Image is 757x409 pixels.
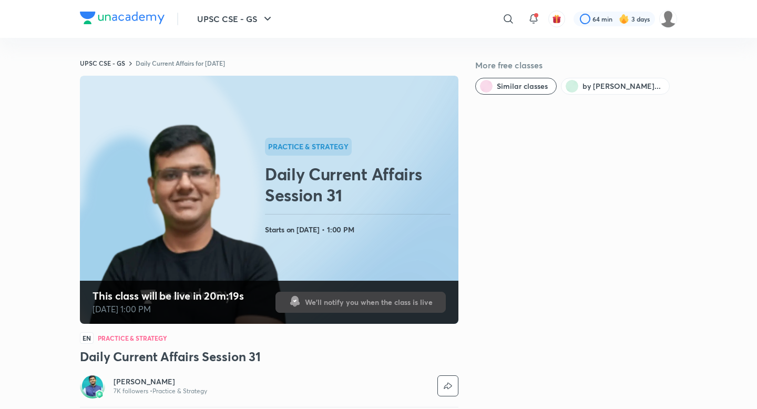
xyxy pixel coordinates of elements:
h4: Starts on [DATE] • 1:00 PM [265,223,454,237]
button: avatar [548,11,565,27]
a: UPSC CSE - GS [80,59,125,67]
h2: Daily Current Affairs Session 31 [265,163,454,206]
span: by Chandramouli Choudhary [582,81,661,91]
h5: More free classes [475,59,677,71]
button: We'll notify you when the class is live [275,292,446,313]
button: Similar classes [475,78,557,95]
p: 7K followers • Practice & Strategy [114,387,207,395]
a: Company Logo [80,12,165,27]
h4: This class will be live in 20m:19s [93,289,244,303]
span: EN [80,332,94,344]
a: [PERSON_NAME] [114,376,207,387]
button: by Chandramouli Choudhary [561,78,670,95]
img: wassim [659,10,677,28]
span: Similar classes [497,81,548,91]
a: Avatarbadge [80,373,105,398]
p: [DATE] 1:00 PM [93,303,244,315]
img: avatar [552,14,561,24]
span: We'll notify you when the class is live [305,297,433,308]
img: Avatar [82,375,103,396]
button: UPSC CSE - GS [191,8,280,29]
img: badge [96,391,103,398]
h4: Practice & Strategy [98,335,167,341]
img: streak [619,14,629,24]
a: Daily Current Affairs for [DATE] [136,59,225,67]
img: Company Logo [80,12,165,24]
h3: Daily Current Affairs Session 31 [80,348,458,365]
